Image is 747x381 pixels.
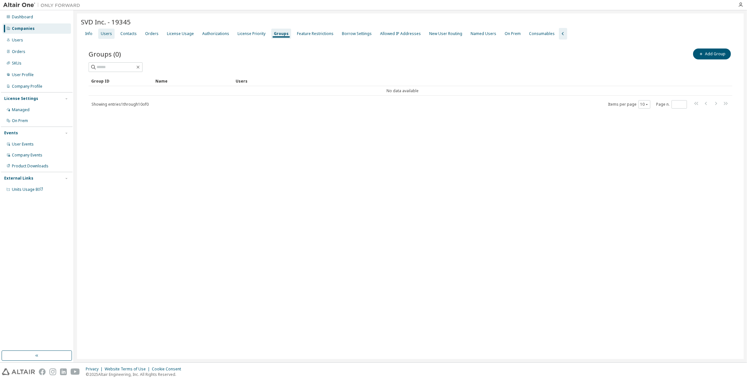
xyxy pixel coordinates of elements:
[86,367,105,372] div: Privacy
[693,49,731,59] button: Add Group
[49,368,56,375] img: instagram.svg
[91,102,149,107] span: Showing entries 1 through 10 of 0
[12,164,48,169] div: Product Downloads
[3,2,83,8] img: Altair One
[656,100,687,109] span: Page n.
[12,26,35,31] div: Companies
[4,176,33,181] div: External Links
[12,72,34,77] div: User Profile
[471,31,496,36] div: Named Users
[155,76,230,86] div: Name
[81,17,131,26] span: SVD Inc. - 19345
[120,31,137,36] div: Contacts
[12,153,42,158] div: Company Events
[12,142,34,147] div: User Events
[274,31,289,36] div: Groups
[89,86,717,96] td: No data available
[12,38,23,43] div: Users
[4,130,18,136] div: Events
[86,372,185,377] p: © 2025 Altair Engineering, Inc. All Rights Reserved.
[380,31,421,36] div: Allowed IP Addresses
[145,31,159,36] div: Orders
[342,31,372,36] div: Borrow Settings
[152,367,185,372] div: Cookie Consent
[12,61,22,66] div: SKUs
[12,118,28,123] div: On Prem
[4,96,38,101] div: License Settings
[2,368,35,375] img: altair_logo.svg
[89,49,121,58] span: Groups (0)
[12,49,25,54] div: Orders
[640,102,649,107] button: 10
[529,31,555,36] div: Consumables
[12,84,42,89] div: Company Profile
[505,31,521,36] div: On Prem
[91,76,150,86] div: Group ID
[236,76,714,86] div: Users
[12,107,30,112] div: Managed
[39,368,46,375] img: facebook.svg
[297,31,334,36] div: Feature Restrictions
[85,31,92,36] div: Info
[429,31,462,36] div: New User Routing
[608,100,650,109] span: Items per page
[60,368,67,375] img: linkedin.svg
[71,368,80,375] img: youtube.svg
[238,31,265,36] div: License Priority
[105,367,152,372] div: Website Terms of Use
[202,31,229,36] div: Authorizations
[167,31,194,36] div: License Usage
[12,187,43,192] span: Units Usage BI
[12,14,33,20] div: Dashboard
[101,31,112,36] div: Users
